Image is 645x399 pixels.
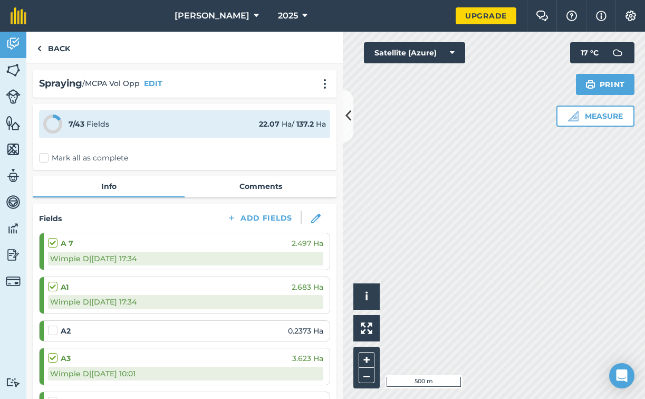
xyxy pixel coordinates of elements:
[292,353,323,364] span: 3.623 Ha
[6,141,21,157] img: svg+xml;base64,PHN2ZyB4bWxucz0iaHR0cDovL3d3dy53My5vcmcvMjAwMC9zdmciIHdpZHRoPSI1NiIgaGVpZ2h0PSI2MC...
[359,352,374,368] button: +
[6,377,21,387] img: svg+xml;base64,PD94bWwgdmVyc2lvbj0iMS4wIiBlbmNvZGluZz0idXRmLTgiPz4KPCEtLSBHZW5lcmF0b3I6IEFkb2JlIE...
[585,78,595,91] img: svg+xml;base64,PHN2ZyB4bWxucz0iaHR0cDovL3d3dy53My5vcmcvMjAwMC9zdmciIHdpZHRoPSIxOSIgaGVpZ2h0PSIyNC...
[364,42,465,63] button: Satellite (Azure)
[39,153,128,164] label: Mark all as complete
[82,78,140,89] span: / MCPA Vol Opp
[61,237,73,249] strong: A 7
[39,76,82,91] h2: Spraying
[33,176,185,196] a: Info
[185,176,336,196] a: Comments
[576,74,635,95] button: Print
[6,89,21,104] img: svg+xml;base64,PD94bWwgdmVyc2lvbj0iMS4wIiBlbmNvZGluZz0idXRmLTgiPz4KPCEtLSBHZW5lcmF0b3I6IEFkb2JlIE...
[6,247,21,263] img: svg+xml;base64,PD94bWwgdmVyc2lvbj0iMS4wIiBlbmNvZGluZz0idXRmLTgiPz4KPCEtLSBHZW5lcmF0b3I6IEFkb2JlIE...
[6,115,21,131] img: svg+xml;base64,PHN2ZyB4bWxucz0iaHR0cDovL3d3dy53My5vcmcvMjAwMC9zdmciIHdpZHRoPSI1NiIgaGVpZ2h0PSI2MC...
[37,42,42,55] img: svg+xml;base64,PHN2ZyB4bWxucz0iaHR0cDovL3d3dy53My5vcmcvMjAwMC9zdmciIHdpZHRoPSI5IiBoZWlnaHQ9IjI0Ii...
[311,214,321,223] img: svg+xml;base64,PHN2ZyB3aWR0aD0iMTgiIGhlaWdodD0iMTgiIHZpZXdCb3g9IjAgMCAxOCAxOCIgZmlsbD0ibm9uZSIgeG...
[556,106,634,127] button: Measure
[581,42,599,63] span: 17 ° C
[359,368,374,383] button: –
[6,194,21,210] img: svg+xml;base64,PD94bWwgdmVyc2lvbj0iMS4wIiBlbmNvZGluZz0idXRmLTgiPz4KPCEtLSBHZW5lcmF0b3I6IEFkb2JlIE...
[6,62,21,78] img: svg+xml;base64,PHN2ZyB4bWxucz0iaHR0cDovL3d3dy53My5vcmcvMjAwMC9zdmciIHdpZHRoPSI1NiIgaGVpZ2h0PSI2MC...
[26,32,81,63] a: Back
[292,237,323,249] span: 2.497 Ha
[596,9,607,22] img: svg+xml;base64,PHN2ZyB4bWxucz0iaHR0cDovL3d3dy53My5vcmcvMjAwMC9zdmciIHdpZHRoPSIxNyIgaGVpZ2h0PSIxNy...
[296,119,314,129] strong: 137.2
[607,42,628,63] img: svg+xml;base64,PD94bWwgdmVyc2lvbj0iMS4wIiBlbmNvZGluZz0idXRmLTgiPz4KPCEtLSBHZW5lcmF0b3I6IEFkb2JlIE...
[365,290,368,303] span: i
[361,322,372,334] img: Four arrows, one pointing top left, one top right, one bottom right and the last bottom left
[144,78,162,89] button: EDIT
[6,274,21,289] img: svg+xml;base64,PD94bWwgdmVyc2lvbj0iMS4wIiBlbmNvZGluZz0idXRmLTgiPz4KPCEtLSBHZW5lcmF0b3I6IEFkb2JlIE...
[48,367,323,381] div: Wimpie D | [DATE] 10:01
[536,11,548,21] img: Two speech bubbles overlapping with the left bubble in the forefront
[288,325,323,337] span: 0.2373 Ha
[278,9,298,22] span: 2025
[69,118,109,130] div: Fields
[61,325,71,337] strong: A2
[353,283,380,310] button: i
[69,119,84,129] strong: 7 / 43
[568,111,579,121] img: Ruler icon
[292,281,323,293] span: 2.683 Ha
[48,295,323,309] div: Wimpie D | [DATE] 17:34
[456,7,516,24] a: Upgrade
[6,36,21,52] img: svg+xml;base64,PD94bWwgdmVyc2lvbj0iMS4wIiBlbmNvZGluZz0idXRmLTgiPz4KPCEtLSBHZW5lcmF0b3I6IEFkb2JlIE...
[11,7,26,24] img: fieldmargin Logo
[6,221,21,236] img: svg+xml;base64,PD94bWwgdmVyc2lvbj0iMS4wIiBlbmNvZGluZz0idXRmLTgiPz4KPCEtLSBHZW5lcmF0b3I6IEFkb2JlIE...
[259,119,280,129] strong: 22.07
[61,281,69,293] strong: A1
[61,353,71,364] strong: A3
[609,363,634,388] div: Open Intercom Messenger
[48,252,323,265] div: Wimpie D | [DATE] 17:34
[319,79,331,89] img: svg+xml;base64,PHN2ZyB4bWxucz0iaHR0cDovL3d3dy53My5vcmcvMjAwMC9zdmciIHdpZHRoPSIyMCIgaGVpZ2h0PSIyNC...
[570,42,634,63] button: 17 °C
[6,168,21,184] img: svg+xml;base64,PD94bWwgdmVyc2lvbj0iMS4wIiBlbmNvZGluZz0idXRmLTgiPz4KPCEtLSBHZW5lcmF0b3I6IEFkb2JlIE...
[218,211,301,225] button: Add Fields
[259,118,326,130] div: Ha / Ha
[39,213,62,224] h4: Fields
[175,9,249,22] span: [PERSON_NAME]
[565,11,578,21] img: A question mark icon
[624,11,637,21] img: A cog icon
